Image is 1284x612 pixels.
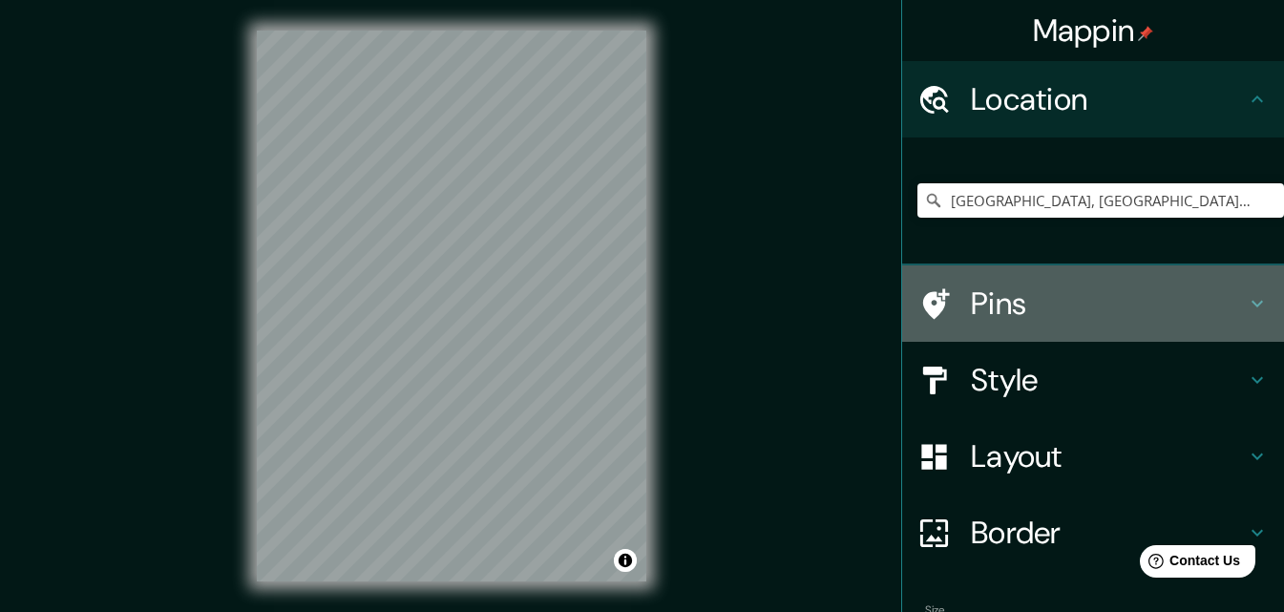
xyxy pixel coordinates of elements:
h4: Mappin [1033,11,1154,50]
div: Style [902,342,1284,418]
h4: Pins [971,285,1246,323]
h4: Layout [971,437,1246,475]
button: Toggle attribution [614,549,637,572]
canvas: Map [257,31,646,581]
iframe: Help widget launcher [1114,538,1263,591]
div: Pins [902,265,1284,342]
h4: Border [971,514,1246,552]
div: Layout [902,418,1284,495]
h4: Location [971,80,1246,118]
img: pin-icon.png [1138,26,1153,41]
div: Border [902,495,1284,571]
div: Location [902,61,1284,137]
h4: Style [971,361,1246,399]
input: Pick your city or area [917,183,1284,218]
